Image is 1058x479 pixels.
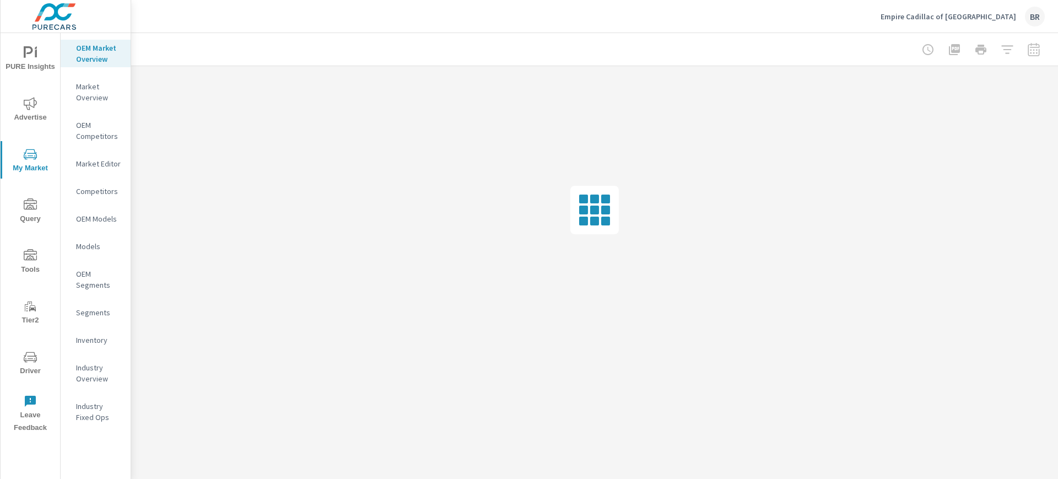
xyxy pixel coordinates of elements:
p: Competitors [76,186,122,197]
p: Market Editor [76,158,122,169]
div: nav menu [1,33,60,439]
p: OEM Segments [76,268,122,290]
span: Advertise [4,97,57,124]
div: Industry Fixed Ops [61,398,131,426]
p: OEM Models [76,213,122,224]
div: Segments [61,304,131,321]
p: Models [76,241,122,252]
p: Industry Overview [76,362,122,384]
div: BR [1025,7,1045,26]
p: Market Overview [76,81,122,103]
div: OEM Segments [61,266,131,293]
div: Market Editor [61,155,131,172]
div: OEM Market Overview [61,40,131,67]
span: Query [4,198,57,225]
div: Models [61,238,131,255]
span: Leave Feedback [4,395,57,434]
div: Inventory [61,332,131,348]
div: Competitors [61,183,131,200]
div: Market Overview [61,78,131,106]
div: Industry Overview [61,359,131,387]
div: OEM Models [61,211,131,227]
span: Driver [4,351,57,378]
div: OEM Competitors [61,117,131,144]
p: Segments [76,307,122,318]
span: Tools [4,249,57,276]
span: My Market [4,148,57,175]
p: Industry Fixed Ops [76,401,122,423]
p: OEM Market Overview [76,42,122,64]
span: PURE Insights [4,46,57,73]
span: Tier2 [4,300,57,327]
p: Empire Cadillac of [GEOGRAPHIC_DATA] [881,12,1016,21]
p: Inventory [76,335,122,346]
p: OEM Competitors [76,120,122,142]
